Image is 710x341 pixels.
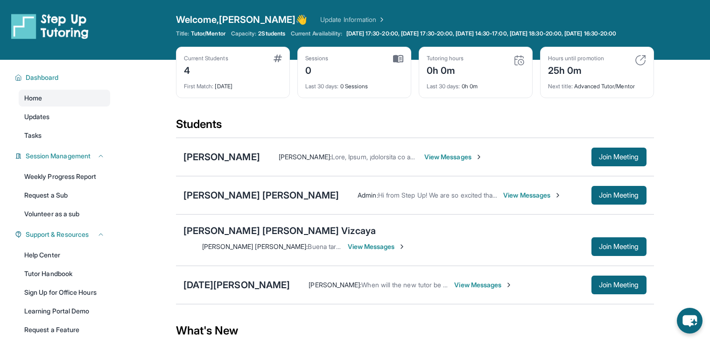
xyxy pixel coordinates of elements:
[427,55,464,62] div: Tutoring hours
[184,83,214,90] span: First Match :
[427,62,464,77] div: 0h 0m
[591,237,647,256] button: Join Meeting
[24,112,50,121] span: Updates
[348,242,406,251] span: View Messages
[19,108,110,125] a: Updates
[599,154,639,160] span: Join Meeting
[320,15,386,24] a: Update Information
[548,77,646,90] div: Advanced Tutor/Mentor
[26,151,91,161] span: Session Management
[184,77,282,90] div: [DATE]
[548,83,573,90] span: Next title :
[26,73,59,82] span: Dashboard
[475,153,483,161] img: Chevron-Right
[305,55,329,62] div: Sessions
[376,15,386,24] img: Chevron Right
[183,189,339,202] div: [PERSON_NAME] [PERSON_NAME]
[308,242,680,250] span: Buena tarde, mi nombre es [PERSON_NAME] [PERSON_NAME], mamá de [PERSON_NAME] [PERSON_NAME], mucha...
[19,321,110,338] a: Request a Feature
[184,62,228,77] div: 4
[393,55,403,63] img: card
[19,265,110,282] a: Tutor Handbook
[599,192,639,198] span: Join Meeting
[22,151,105,161] button: Session Management
[191,30,225,37] span: Tutor/Mentor
[548,62,604,77] div: 25h 0m
[279,153,331,161] span: [PERSON_NAME] :
[19,303,110,320] a: Learning Portal Demo
[309,281,361,289] span: [PERSON_NAME] :
[202,242,308,250] span: [PERSON_NAME] [PERSON_NAME] :
[19,206,110,222] a: Volunteer as a sub
[427,77,525,90] div: 0h 0m
[591,148,647,166] button: Join Meeting
[19,168,110,185] a: Weekly Progress Report
[503,191,562,200] span: View Messages
[19,187,110,204] a: Request a Sub
[184,55,228,62] div: Current Students
[677,308,703,334] button: chat-button
[183,150,260,163] div: [PERSON_NAME]
[19,90,110,107] a: Home
[305,77,403,90] div: 0 Sessions
[22,230,105,239] button: Support & Resources
[554,192,562,199] img: Chevron-Right
[22,73,105,82] button: Dashboard
[513,55,525,66] img: card
[346,30,617,37] span: [DATE] 17:30-20:00, [DATE] 17:30-20:00, [DATE] 14:30-17:00, [DATE] 18:30-20:00, [DATE] 16:30-20:00
[26,230,89,239] span: Support & Resources
[231,30,257,37] span: Capacity:
[19,247,110,263] a: Help Center
[505,281,513,289] img: Chevron-Right
[274,55,282,62] img: card
[24,93,42,103] span: Home
[183,278,290,291] div: [DATE][PERSON_NAME]
[591,276,647,294] button: Join Meeting
[291,30,342,37] span: Current Availability:
[183,224,376,237] div: [PERSON_NAME] [PERSON_NAME] Vizcaya
[24,131,42,140] span: Tasks
[176,13,308,26] span: Welcome, [PERSON_NAME] 👋
[19,127,110,144] a: Tasks
[635,55,646,66] img: card
[427,83,460,90] span: Last 30 days :
[361,281,475,289] span: When will the new tutor be assigned ?
[548,55,604,62] div: Hours until promotion
[358,191,378,199] span: Admin :
[398,243,406,250] img: Chevron-Right
[591,186,647,205] button: Join Meeting
[599,244,639,249] span: Join Meeting
[454,280,513,290] span: View Messages
[305,83,339,90] span: Last 30 days :
[344,30,619,37] a: [DATE] 17:30-20:00, [DATE] 17:30-20:00, [DATE] 14:30-17:00, [DATE] 18:30-20:00, [DATE] 16:30-20:00
[11,13,89,39] img: logo
[305,62,329,77] div: 0
[258,30,285,37] span: 2 Students
[176,30,189,37] span: Title:
[176,117,654,137] div: Students
[599,282,639,288] span: Join Meeting
[424,152,483,162] span: View Messages
[19,284,110,301] a: Sign Up for Office Hours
